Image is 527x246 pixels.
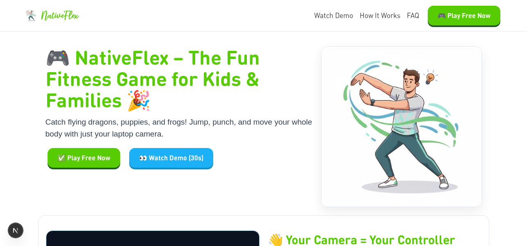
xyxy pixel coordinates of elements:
[407,10,419,21] a: FAQ
[129,148,213,168] button: 👀 Watch Demo (30s)
[428,6,500,25] button: 🎮 Play Free Now
[46,46,313,110] h1: 🎮 NativeFlex – The Fun Fitness Game for Kids & Families 🎉
[46,116,313,140] p: Catch flying dragons, puppies, and frogs! Jump, punch, and move your whole body with just your la...
[41,8,78,23] span: NativeFlex
[48,148,120,168] button: ✅ Play Free Now
[25,10,37,21] img: NativeFlex
[322,47,481,207] img: Player moving and flexing during the game
[314,10,353,21] a: Watch Demo
[360,10,400,21] a: How It Works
